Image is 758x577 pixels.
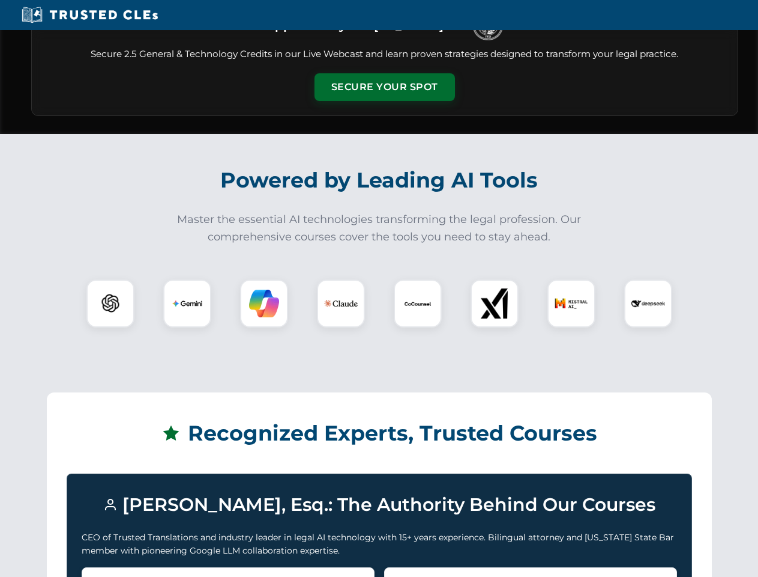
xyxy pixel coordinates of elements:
[82,489,677,521] h3: [PERSON_NAME], Esq.: The Authority Behind Our Courses
[47,159,712,201] h2: Powered by Leading AI Tools
[314,73,455,101] button: Secure Your Spot
[631,287,665,320] img: DeepSeek Logo
[172,288,202,319] img: Gemini Logo
[324,287,358,320] img: Claude Logo
[547,279,595,328] div: Mistral AI
[82,531,677,558] p: CEO of Trusted Translations and industry leader in legal AI technology with 15+ years experience....
[317,279,365,328] div: Claude
[163,279,211,328] div: Gemini
[46,47,723,61] p: Secure 2.5 General & Technology Credits in our Live Webcast and learn proven strategies designed ...
[403,288,433,319] img: CoCounsel Logo
[480,288,510,319] img: xAI Logo
[555,287,588,320] img: Mistral AI Logo
[624,279,672,328] div: DeepSeek
[67,412,692,454] h2: Recognized Experts, Trusted Courses
[18,6,161,24] img: Trusted CLEs
[394,279,442,328] div: CoCounsel
[471,279,519,328] div: xAI
[169,211,589,246] p: Master the essential AI technologies transforming the legal profession. Our comprehensive courses...
[93,286,128,321] img: ChatGPT Logo
[240,279,288,328] div: Copilot
[86,279,134,328] div: ChatGPT
[249,288,279,319] img: Copilot Logo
